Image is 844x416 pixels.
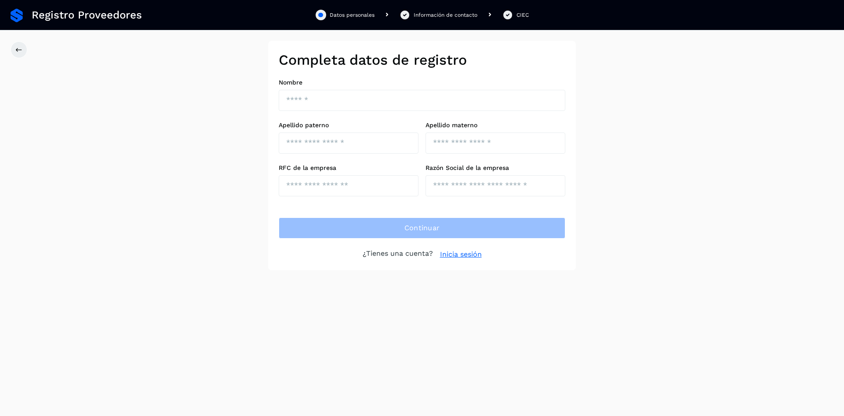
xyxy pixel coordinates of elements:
[279,121,418,129] label: Apellido paterno
[426,164,565,172] label: Razón Social de la empresa
[414,11,477,19] div: Información de contacto
[363,249,433,260] p: ¿Tienes una cuenta?
[32,9,142,22] span: Registro Proveedores
[517,11,529,19] div: CIEC
[330,11,375,19] div: Datos personales
[404,223,440,233] span: Continuar
[279,164,418,172] label: RFC de la empresa
[440,249,482,260] a: Inicia sesión
[279,52,565,68] h2: Completa datos de registro
[279,217,565,239] button: Continuar
[279,79,565,86] label: Nombre
[426,121,565,129] label: Apellido materno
